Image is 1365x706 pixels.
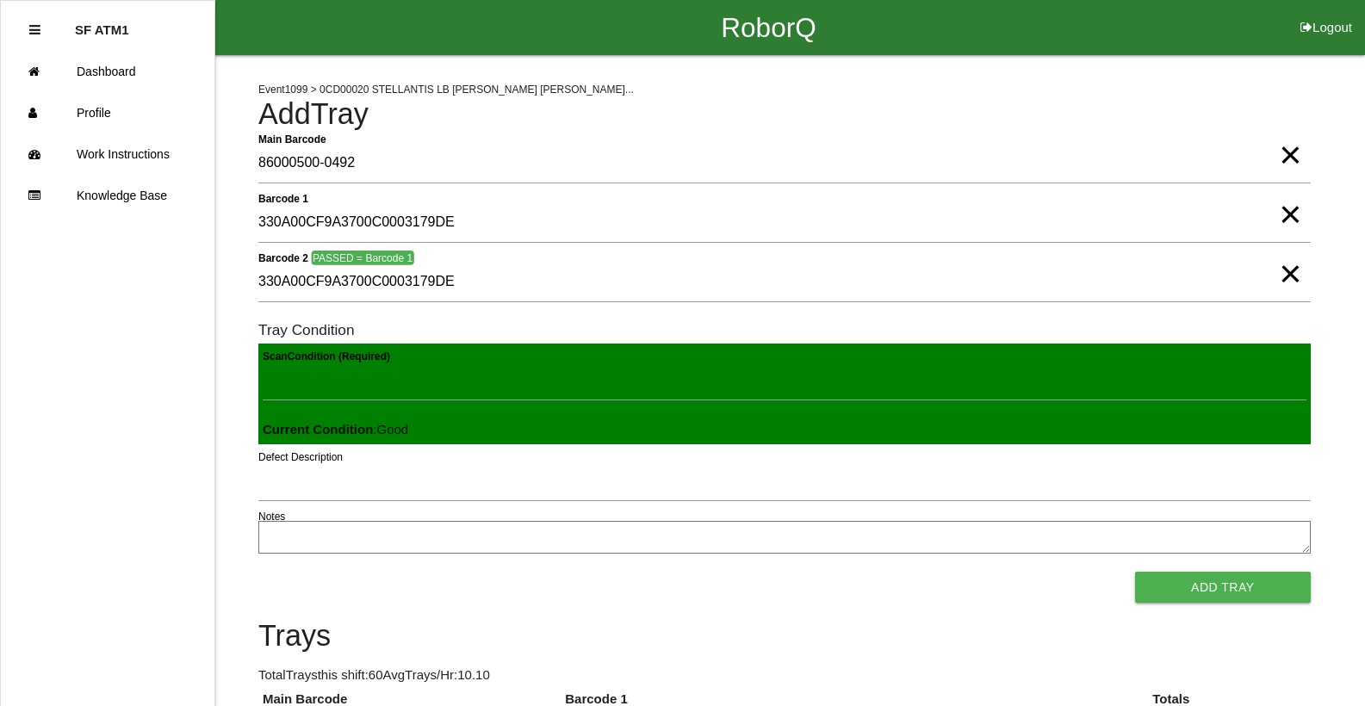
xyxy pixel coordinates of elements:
span: Clear Input [1279,180,1301,214]
h4: Add Tray [258,98,1311,131]
p: Total Trays this shift: 60 Avg Trays /Hr: 10.10 [258,666,1311,685]
a: Work Instructions [1,133,214,175]
label: Notes [258,509,285,524]
b: Barcode 2 [258,251,308,263]
span: PASSED = Barcode 1 [311,251,413,265]
h4: Trays [258,620,1311,653]
a: Knowledge Base [1,175,214,216]
b: Current Condition [263,422,373,437]
label: Defect Description [258,449,343,465]
span: : Good [263,422,408,437]
b: Scan Condition (Required) [263,350,390,362]
b: Main Barcode [258,133,326,145]
h6: Tray Condition [258,322,1311,338]
b: Barcode 1 [258,192,308,204]
span: Event 1099 > 0CD00020 STELLANTIS LB [PERSON_NAME] [PERSON_NAME]... [258,84,634,96]
p: SF ATM1 [75,9,129,37]
div: Close [29,9,40,51]
a: Dashboard [1,51,214,92]
input: Required [258,144,1311,183]
button: Add Tray [1135,572,1311,603]
span: Clear Input [1279,121,1301,155]
a: Profile [1,92,214,133]
span: Clear Input [1279,239,1301,274]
